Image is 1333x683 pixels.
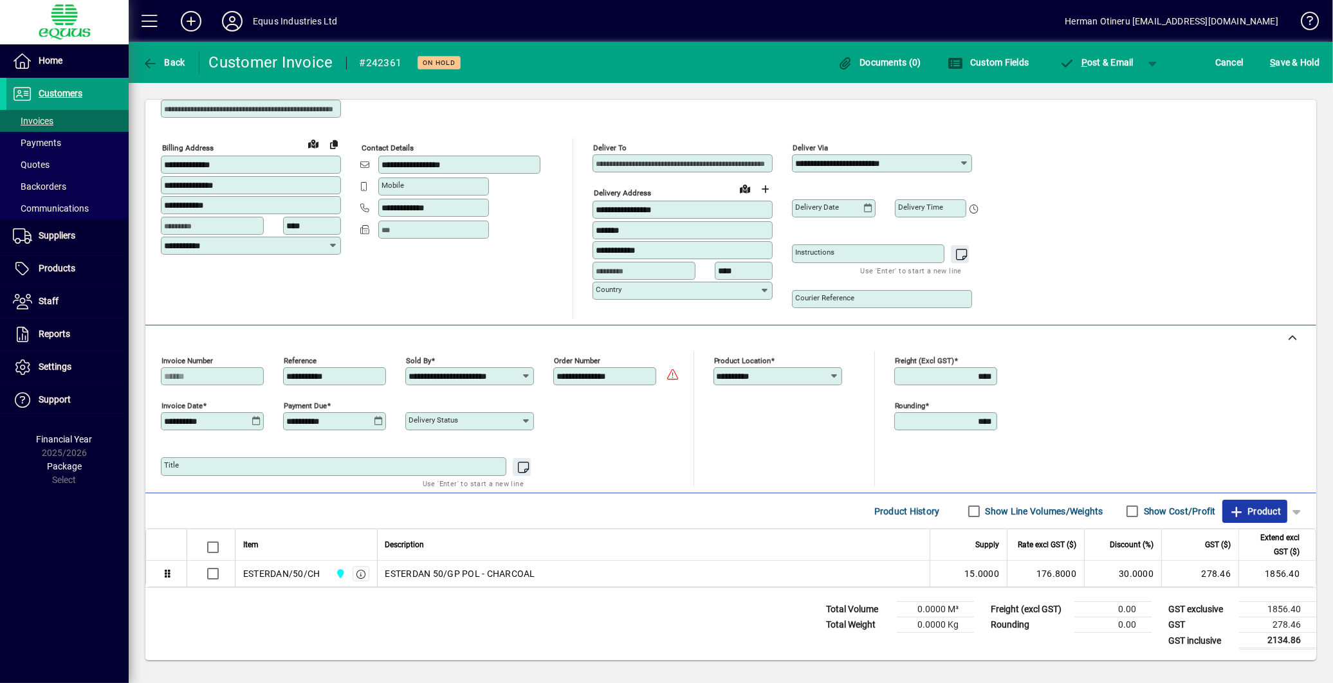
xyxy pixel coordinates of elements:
[1162,617,1239,633] td: GST
[6,197,129,219] a: Communications
[385,538,425,552] span: Description
[1239,617,1316,633] td: 278.46
[1110,538,1154,552] span: Discount (%)
[6,110,129,132] a: Invoices
[1084,561,1161,587] td: 30.0000
[1161,561,1238,587] td: 278.46
[983,505,1103,518] label: Show Line Volumes/Weights
[898,203,943,212] mat-label: Delivery time
[39,394,71,405] span: Support
[324,134,344,154] button: Copy to Delivery address
[1239,633,1316,649] td: 2134.86
[1239,602,1316,617] td: 1856.40
[13,138,61,148] span: Payments
[385,567,535,580] span: ESTERDAN 50/GP POL - CHARCOAL
[1215,52,1244,73] span: Cancel
[6,253,129,285] a: Products
[945,51,1033,74] button: Custom Fields
[209,52,333,73] div: Customer Invoice
[303,133,324,154] a: View on map
[332,567,347,581] span: 3C CENTRAL
[895,356,955,365] mat-label: Freight (excl GST)
[897,617,974,633] td: 0.0000 Kg
[423,59,455,67] span: On hold
[13,159,50,170] span: Quotes
[406,356,431,365] mat-label: Sold by
[6,318,129,351] a: Reports
[6,286,129,318] a: Staff
[243,538,259,552] span: Item
[984,602,1074,617] td: Freight (excl GST)
[1141,505,1216,518] label: Show Cost/Profit
[13,203,89,214] span: Communications
[795,293,854,302] mat-label: Courier Reference
[795,203,839,212] mat-label: Delivery date
[593,143,627,152] mat-label: Deliver To
[838,57,921,68] span: Documents (0)
[6,176,129,197] a: Backorders
[861,263,962,278] mat-hint: Use 'Enter' to start a new line
[39,329,70,339] span: Reports
[820,602,897,617] td: Total Volume
[1059,57,1134,68] span: ost & Email
[874,501,940,522] span: Product History
[423,476,524,491] mat-hint: Use 'Enter' to start a new line
[37,434,93,444] span: Financial Year
[39,296,59,306] span: Staff
[714,356,771,365] mat-label: Product location
[1222,500,1287,523] button: Product
[984,617,1074,633] td: Rounding
[284,401,327,410] mat-label: Payment due
[1162,633,1239,649] td: GST inclusive
[6,220,129,252] a: Suppliers
[39,230,75,241] span: Suppliers
[897,602,974,617] td: 0.0000 M³
[1074,617,1152,633] td: 0.00
[795,248,834,257] mat-label: Instructions
[834,51,924,74] button: Documents (0)
[39,88,82,98] span: Customers
[129,51,199,74] app-page-header-button: Back
[253,11,338,32] div: Equus Industries Ltd
[13,181,66,192] span: Backorders
[948,57,1029,68] span: Custom Fields
[13,116,53,126] span: Invoices
[409,415,458,424] mat-label: Delivery status
[1162,602,1239,617] td: GST exclusive
[964,567,999,580] span: 15.0000
[1081,57,1087,68] span: P
[735,178,755,199] a: View on map
[161,356,213,365] mat-label: Invoice number
[170,10,212,33] button: Add
[39,55,62,66] span: Home
[243,567,320,580] div: ESTERDAN/50/CH
[382,181,404,190] mat-label: Mobile
[1018,538,1076,552] span: Rate excl GST ($)
[6,45,129,77] a: Home
[1270,52,1319,73] span: ave & Hold
[1015,567,1076,580] div: 176.8000
[142,57,185,68] span: Back
[212,10,253,33] button: Profile
[6,154,129,176] a: Quotes
[820,617,897,633] td: Total Weight
[47,461,82,471] span: Package
[1267,51,1323,74] button: Save & Hold
[360,53,402,73] div: #242361
[869,500,945,523] button: Product History
[1270,57,1275,68] span: S
[6,351,129,383] a: Settings
[161,401,203,410] mat-label: Invoice date
[554,356,600,365] mat-label: Order number
[1229,501,1281,522] span: Product
[1247,531,1300,559] span: Extend excl GST ($)
[1074,602,1152,617] td: 0.00
[139,51,188,74] button: Back
[793,143,828,152] mat-label: Deliver via
[1291,3,1317,44] a: Knowledge Base
[39,361,71,372] span: Settings
[284,356,317,365] mat-label: Reference
[895,401,926,410] mat-label: Rounding
[39,263,75,273] span: Products
[596,285,621,294] mat-label: Country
